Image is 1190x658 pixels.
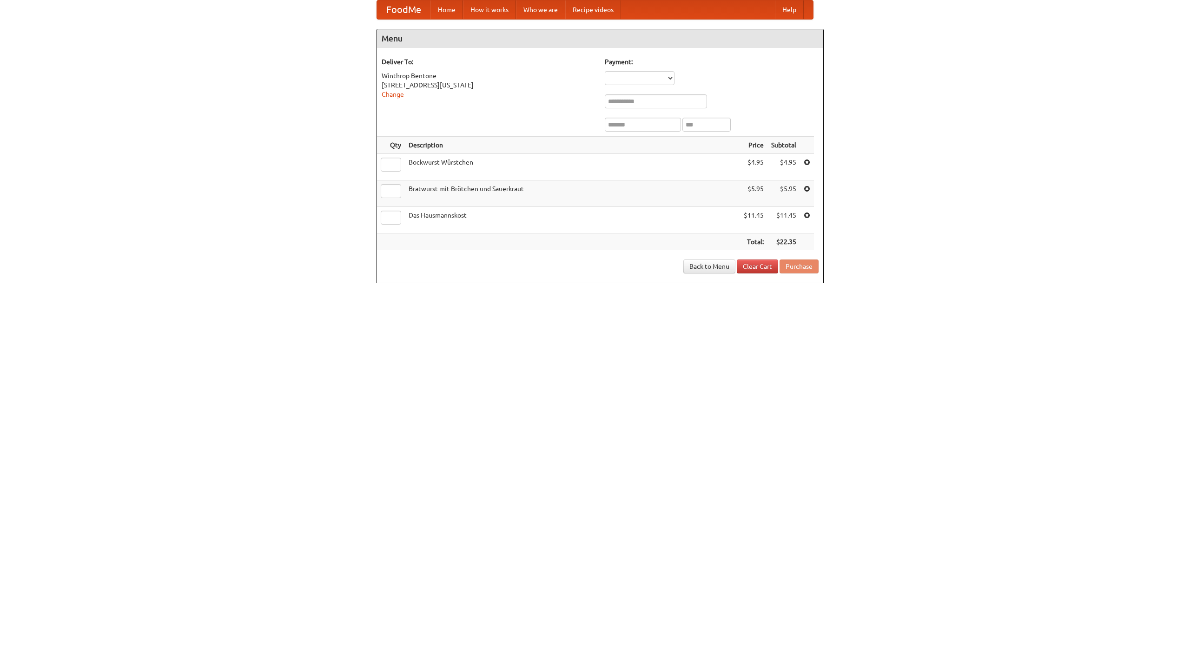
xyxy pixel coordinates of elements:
[740,233,767,251] th: Total:
[565,0,621,19] a: Recipe videos
[767,233,800,251] th: $22.35
[377,29,823,48] h4: Menu
[405,137,740,154] th: Description
[382,91,404,98] a: Change
[516,0,565,19] a: Who we are
[780,259,819,273] button: Purchase
[405,154,740,180] td: Bockwurst Würstchen
[740,154,767,180] td: $4.95
[405,207,740,233] td: Das Hausmannskost
[740,207,767,233] td: $11.45
[405,180,740,207] td: Bratwurst mit Brötchen und Sauerkraut
[767,180,800,207] td: $5.95
[377,0,430,19] a: FoodMe
[740,180,767,207] td: $5.95
[382,80,595,90] div: [STREET_ADDRESS][US_STATE]
[605,57,819,66] h5: Payment:
[767,154,800,180] td: $4.95
[767,137,800,154] th: Subtotal
[740,137,767,154] th: Price
[683,259,735,273] a: Back to Menu
[382,71,595,80] div: Winthrop Bentone
[430,0,463,19] a: Home
[377,137,405,154] th: Qty
[737,259,778,273] a: Clear Cart
[382,57,595,66] h5: Deliver To:
[767,207,800,233] td: $11.45
[775,0,804,19] a: Help
[463,0,516,19] a: How it works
